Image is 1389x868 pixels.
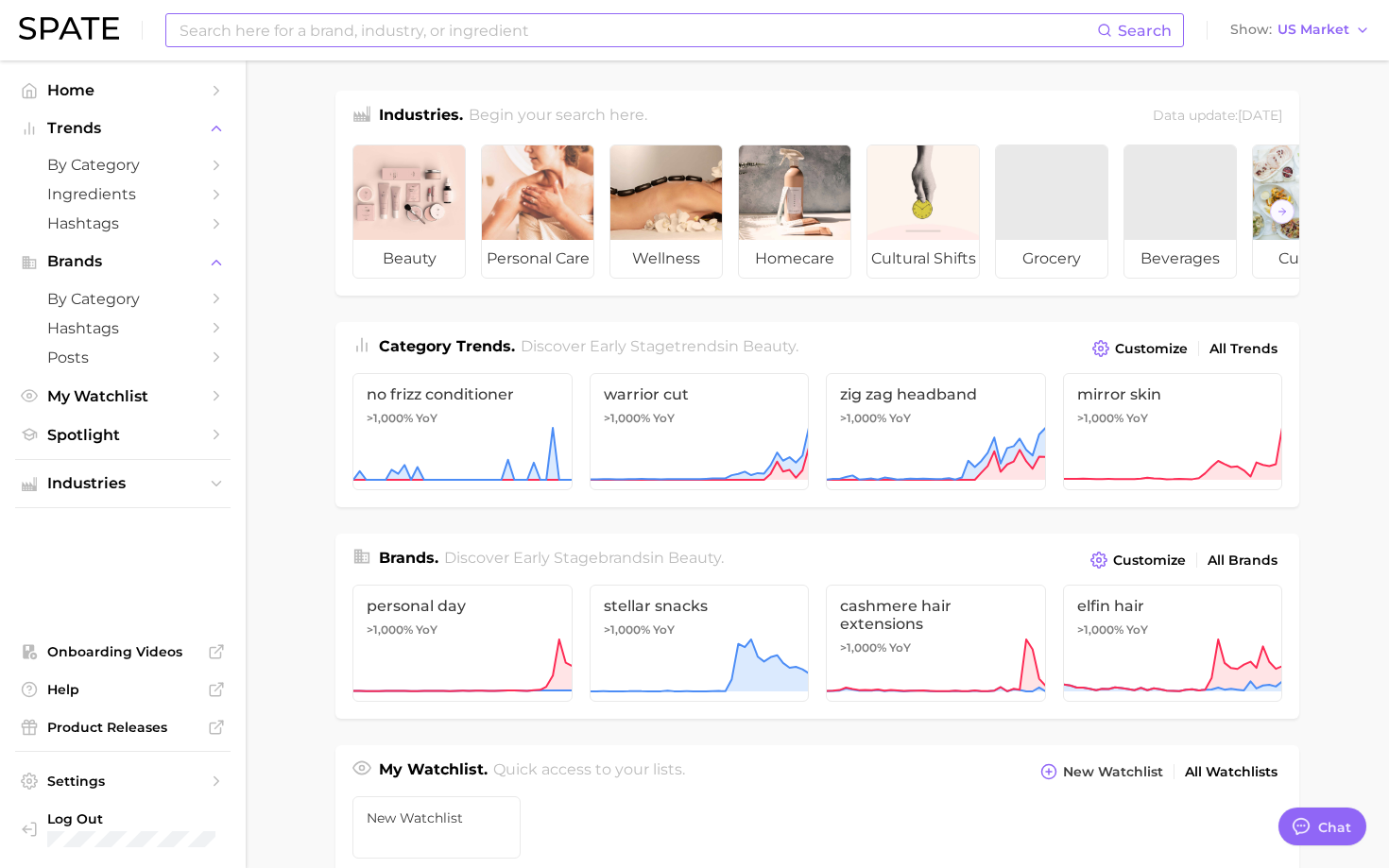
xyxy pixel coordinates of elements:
a: culinary [1252,145,1365,279]
span: mirror skin [1077,385,1269,403]
a: grocery [995,145,1108,279]
span: by Category [47,156,198,174]
button: Industries [15,469,231,498]
a: cashmere hair extensions>1,000% YoY [826,585,1046,702]
a: elfin hair>1,000% YoY [1063,585,1283,702]
span: grocery [996,240,1107,278]
input: Search here for a brand, industry, or ingredient [178,14,1097,46]
a: Home [15,76,231,105]
h1: My Watchlist. [379,758,488,785]
a: stellar snacks>1,000% YoY [590,585,810,702]
span: YoY [653,622,675,638]
a: beauty [352,145,466,279]
span: personal care [482,240,593,278]
span: elfin hair [1077,597,1269,615]
span: >1,000% [1077,411,1123,425]
h2: Begin your search here. [469,104,647,129]
span: Brands . [379,549,438,567]
span: My Watchlist [47,387,198,405]
h2: Quick access to your lists. [493,758,685,785]
span: warrior cut [604,385,796,403]
span: cultural shifts [867,240,979,278]
span: by Category [47,290,198,308]
span: beauty [668,549,721,567]
span: Brands [47,253,198,270]
a: cultural shifts [866,145,980,279]
div: Data update: [DATE] [1153,104,1282,129]
a: no frizz conditioner>1,000% YoY [352,373,573,490]
span: Product Releases [47,719,198,736]
button: New Watchlist [1036,758,1168,785]
span: >1,000% [840,640,886,655]
span: Ingredients [47,185,198,203]
span: zig zag headband [840,385,1032,403]
a: homecare [738,145,851,279]
a: Product Releases [15,713,231,741]
span: Help [47,681,198,698]
a: personal care [481,145,594,279]
span: homecare [739,240,850,278]
a: by Category [15,150,231,179]
span: New Watchlist [367,810,506,825]
span: Discover Early Stage trends in . [521,337,798,355]
span: Onboarding Videos [47,643,198,660]
span: Spotlight [47,426,198,444]
a: wellness [609,145,723,279]
img: SPATE [19,17,119,40]
a: Onboarding Videos [15,638,231,666]
span: All Watchlists [1185,764,1278,780]
span: wellness [610,240,722,278]
span: Show [1230,25,1272,35]
a: Posts [15,343,231,372]
button: ShowUS Market [1226,18,1375,43]
a: Log out. Currently logged in with e-mail rsmall@hunterpr.com. [15,805,231,853]
span: stellar snacks [604,597,796,615]
span: Trends [47,120,198,137]
span: YoY [416,622,437,638]
button: Customize [1086,547,1191,573]
a: Settings [15,767,231,795]
button: Trends [15,114,231,143]
h1: Industries. [379,104,463,129]
span: beauty [353,240,465,278]
span: YoY [416,411,437,426]
span: culinary [1253,240,1364,278]
a: Hashtags [15,314,231,343]
a: mirror skin>1,000% YoY [1063,373,1283,490]
a: All Trends [1205,336,1282,362]
span: Posts [47,349,198,366]
span: Discover Early Stage brands in . [444,549,724,567]
span: beauty [743,337,796,355]
a: My Watchlist [15,382,231,411]
a: personal day>1,000% YoY [352,585,573,702]
a: All Watchlists [1180,759,1282,785]
a: beverages [1123,145,1237,279]
span: Industries [47,475,198,492]
span: YoY [1126,411,1148,426]
a: Hashtags [15,209,231,238]
span: YoY [1126,622,1148,638]
span: >1,000% [367,411,413,425]
span: Customize [1115,341,1188,357]
span: Settings [47,773,198,790]
span: >1,000% [604,411,650,425]
span: YoY [653,411,675,426]
span: YoY [889,411,911,426]
span: beverages [1124,240,1236,278]
a: Ingredients [15,179,231,209]
span: personal day [367,597,558,615]
button: Customize [1088,335,1192,362]
span: cashmere hair extensions [840,597,1032,633]
a: warrior cut>1,000% YoY [590,373,810,490]
button: Scroll Right [1270,199,1295,224]
span: Search [1118,22,1172,40]
span: Category Trends . [379,337,515,355]
span: no frizz conditioner [367,385,558,403]
span: New Watchlist [1063,764,1163,780]
span: Home [47,81,198,99]
span: All Brands [1208,553,1278,569]
span: US Market [1278,25,1349,35]
span: Hashtags [47,214,198,232]
a: zig zag headband>1,000% YoY [826,373,1046,490]
span: >1,000% [1077,622,1123,637]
